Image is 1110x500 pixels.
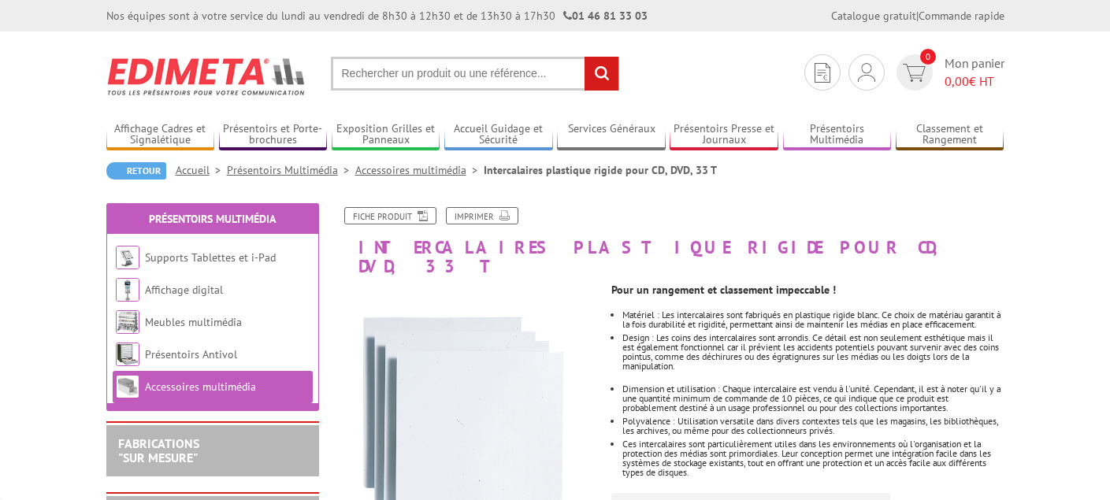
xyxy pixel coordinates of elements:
[611,283,836,297] strong: Pour un rangement et classement impeccable !
[622,417,1004,435] li: Polyvalence : Utilisation versatile dans divers contextes tels que les magasins, les bibliothèque...
[815,63,830,83] img: devis rapide
[116,375,139,398] img: Accessoires multimédia
[920,49,936,65] span: 0
[444,122,553,148] a: Accueil Guidage et Sécurité
[227,163,355,177] a: Présentoirs Multimédia
[858,63,875,82] img: devis rapide
[176,163,227,177] a: Accueil
[622,310,1004,329] li: Matériel : Les intercalaires sont fabriqués en plastique rigide blanc. Ce choix de matériau garan...
[145,250,276,265] a: Supports Tablettes et i-Pad
[622,439,1004,477] li: Ces intercalaires sont particulièrement utiles dans les environnements où l'organisation et la pr...
[219,122,328,148] a: Présentoirs et Porte-brochures
[585,57,618,91] input: rechercher
[106,8,648,24] div: Nos équipes sont à votre service du lundi au vendredi de 8h30 à 12h30 et de 13h30 à 17h30
[145,380,256,394] a: Accessoires multimédia
[149,212,276,226] a: Présentoirs Multimédia
[118,435,199,465] a: FABRICATIONS"Sur Mesure"
[145,283,223,297] a: Affichage digital
[670,122,778,148] a: Présentoirs Presse et Journaux
[116,246,139,269] img: Supports Tablettes et i-Pad
[323,207,1016,276] h1: Intercalaires plastique rigide pour CD, DVD, 33 T
[145,315,242,329] a: Meubles multimédia
[622,384,1004,413] li: Dimension et utilisation : Chaque intercalaire est vendu à l'unité. Cependant, il est à noter qu'...
[945,72,1004,91] span: € HT
[344,207,436,224] a: Fiche produit
[622,333,1004,371] div: Design : Les coins des intercalaires sont arrondis. Ce détail est non seulement esthétique mais i...
[783,122,892,148] a: Présentoirs Multimédia
[919,9,1004,23] a: Commande rapide
[331,57,619,91] input: Rechercher un produit ou une référence...
[893,54,1004,91] a: devis rapide 0 Mon panier 0,00€ HT
[945,73,969,89] span: 0,00
[557,122,666,148] a: Services Généraux
[446,207,518,224] a: Imprimer
[106,122,215,148] a: Affichage Cadres et Signalétique
[563,9,648,23] strong: 01 46 81 33 03
[831,8,1004,24] div: |
[831,9,916,23] a: Catalogue gratuit
[945,54,1004,91] span: Mon panier
[896,122,1004,148] a: Classement et Rangement
[116,278,139,302] img: Affichage digital
[355,163,484,177] a: Accessoires multimédia
[106,47,307,106] img: Edimeta
[332,122,440,148] a: Exposition Grilles et Panneaux
[116,310,139,334] img: Meubles multimédia
[116,343,139,366] img: Présentoirs Antivol
[145,347,237,361] a: Présentoirs Antivol
[106,162,166,180] a: Retour
[484,162,717,178] li: Intercalaires plastique rigide pour CD, DVD, 33 T
[903,64,926,82] img: devis rapide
